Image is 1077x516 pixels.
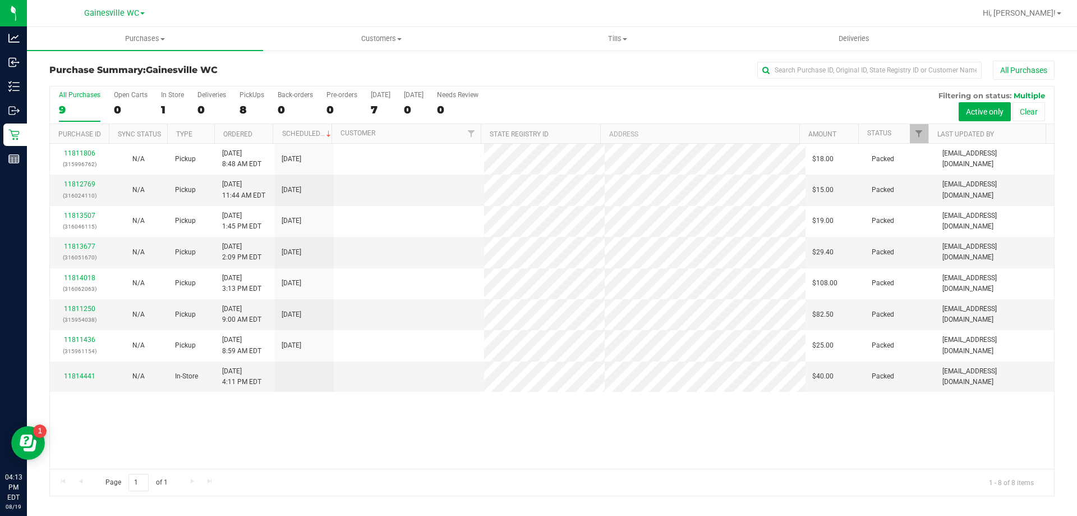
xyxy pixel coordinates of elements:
span: Gainesville WC [84,8,139,18]
span: [DATE] 8:59 AM EDT [222,335,261,356]
inline-svg: Reports [8,153,20,165]
a: Deliveries [736,27,972,51]
div: 1 [161,103,184,116]
a: Purchases [27,27,263,51]
iframe: Resource center unread badge [33,424,47,438]
a: Ordered [223,130,252,138]
span: [EMAIL_ADDRESS][DOMAIN_NAME] [942,304,1047,325]
a: 11814441 [64,372,95,380]
span: Packed [872,309,894,320]
span: Packed [872,340,894,351]
a: 11813677 [64,243,95,250]
a: Status [867,129,891,137]
span: Pickup [175,278,196,289]
span: Not Applicable [132,341,145,349]
span: [DATE] 8:48 AM EDT [222,148,261,170]
p: (315954038) [57,314,102,325]
span: $25.00 [812,340,834,351]
span: Pickup [175,309,196,320]
button: N/A [132,371,145,382]
button: N/A [132,309,145,320]
span: Hi, [PERSON_NAME]! [983,8,1056,17]
button: All Purchases [993,61,1055,80]
p: (315961154) [57,346,102,357]
span: [EMAIL_ADDRESS][DOMAIN_NAME] [942,179,1047,200]
span: Not Applicable [132,217,145,225]
div: 8 [240,103,264,116]
div: Pre-orders [326,91,357,99]
span: Tills [500,34,735,44]
div: Deliveries [197,91,226,99]
span: Packed [872,278,894,289]
h3: Purchase Summary: [49,65,384,75]
a: Amount [808,130,836,138]
span: [EMAIL_ADDRESS][DOMAIN_NAME] [942,148,1047,170]
div: All Purchases [59,91,100,99]
p: (316024110) [57,190,102,201]
inline-svg: Inbound [8,57,20,68]
a: Sync Status [118,130,161,138]
input: 1 [128,474,149,491]
a: Customers [263,27,499,51]
a: 11811806 [64,149,95,157]
div: 0 [326,103,357,116]
span: Not Applicable [132,310,145,318]
a: 11811436 [64,336,95,344]
a: State Registry ID [490,130,549,138]
span: $18.00 [812,154,834,165]
div: PickUps [240,91,264,99]
span: Not Applicable [132,186,145,194]
a: 11812769 [64,180,95,188]
span: In-Store [175,371,198,382]
button: N/A [132,185,145,195]
div: 7 [371,103,390,116]
span: Not Applicable [132,155,145,163]
p: (316051670) [57,252,102,263]
span: [EMAIL_ADDRESS][DOMAIN_NAME] [942,335,1047,356]
span: [DATE] [282,340,301,351]
span: Page of 1 [96,474,177,491]
span: [DATE] 9:00 AM EDT [222,304,261,325]
span: Customers [264,34,499,44]
span: Packed [872,185,894,195]
a: 11813507 [64,212,95,220]
a: Tills [499,27,735,51]
button: Active only [959,102,1011,121]
span: [EMAIL_ADDRESS][DOMAIN_NAME] [942,273,1047,294]
div: 0 [278,103,313,116]
button: N/A [132,154,145,165]
span: Pickup [175,185,196,195]
span: Multiple [1014,91,1045,100]
span: 1 - 8 of 8 items [980,474,1043,491]
span: $19.00 [812,216,834,226]
span: [DATE] [282,216,301,226]
span: [DATE] 11:44 AM EDT [222,179,265,200]
a: 11811250 [64,305,95,313]
span: [DATE] [282,185,301,195]
span: [DATE] 1:45 PM EDT [222,211,261,232]
a: Scheduled [282,130,333,138]
span: Pickup [175,216,196,226]
a: Filter [910,124,928,143]
span: Deliveries [823,34,885,44]
span: Pickup [175,154,196,165]
div: Needs Review [437,91,478,99]
p: (316046115) [57,221,102,232]
a: Customer [340,129,375,137]
span: Packed [872,247,894,258]
inline-svg: Retail [8,129,20,140]
iframe: Resource center [11,426,45,460]
th: Address [600,124,799,144]
span: Not Applicable [132,248,145,256]
div: 0 [114,103,148,116]
span: Packed [872,154,894,165]
div: 0 [404,103,424,116]
a: Last Updated By [937,130,994,138]
span: Not Applicable [132,279,145,287]
inline-svg: Outbound [8,105,20,116]
span: Purchases [27,34,263,44]
span: $82.50 [812,309,834,320]
p: 04:13 PM EDT [5,472,22,503]
span: $29.40 [812,247,834,258]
